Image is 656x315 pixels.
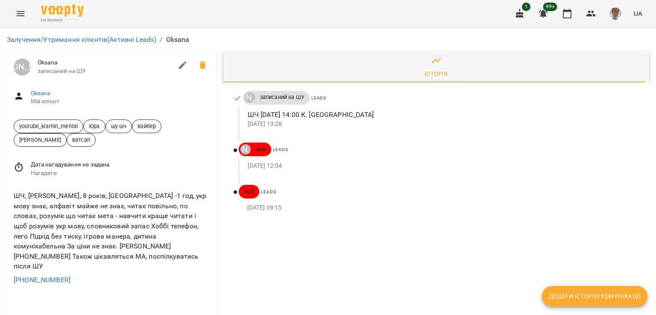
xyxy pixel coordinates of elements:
[106,122,132,130] span: шу шч
[549,291,641,301] span: Додати історію комунікації
[14,276,70,284] a: [PHONE_NUMBER]
[38,67,173,76] span: записаний на ШУ
[251,146,272,153] span: нові
[261,190,276,194] span: Leads
[239,144,251,155] a: [PERSON_NAME]
[7,35,156,44] a: Залучення/Утримання клієнтів(Активні Leads)
[41,4,84,17] img: Voopty Logo
[41,17,84,23] span: For Business
[14,58,31,76] a: [PERSON_NAME]
[273,147,288,152] span: Leads
[311,96,326,100] span: Leads
[132,122,161,130] span: вайбер
[542,286,647,306] button: Додати історію комунікації
[633,9,642,18] span: UA
[67,136,95,144] span: ватсап
[240,144,251,155] div: Юрій Тимочко
[14,58,31,76] div: Юрій Тимочко
[31,97,210,106] span: Мій клієнт
[425,69,448,79] div: Історія
[609,8,621,20] img: 4dd45a387af7859874edf35ff59cadb1.jpg
[248,120,635,128] p: [DATE] 13:28
[14,122,83,130] span: youtube_kramin_mental
[31,160,210,169] span: Дата нагадування не задана
[248,162,635,170] p: [DATE] 12:04
[12,189,211,273] div: ШЧ, [PERSON_NAME], 8 років, [GEOGRAPHIC_DATA] -1 год, укр мову знає, алфавіт майже не знає, читає...
[7,35,649,45] nav: breadcrumb
[160,35,162,45] li: /
[84,122,105,130] span: Юра
[522,3,530,11] span: 1
[630,6,646,21] button: UA
[38,58,173,67] span: Oksana
[31,169,210,178] span: Нагадати
[31,90,50,96] a: Oksana
[166,35,190,45] p: Oksana
[247,204,635,212] p: [DATE] 09:15
[10,3,31,24] button: Menu
[239,188,260,195] span: нові
[245,93,255,103] div: Юрій Тимочко
[248,110,635,120] p: ШЧ [DATE] 14:00 К. [GEOGRAPHIC_DATA]
[255,93,310,101] span: записаний на ШУ
[14,136,66,144] span: [PERSON_NAME]
[243,93,255,103] a: [PERSON_NAME]
[543,3,557,11] span: 99+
